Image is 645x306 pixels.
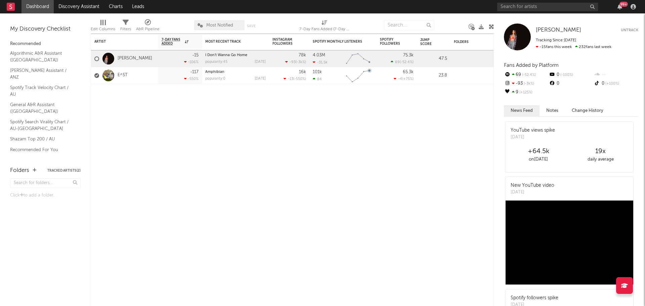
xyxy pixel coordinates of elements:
span: 7-Day Fans Added [162,38,183,46]
div: ( ) [394,77,414,81]
input: Search for folders... [10,178,81,188]
span: -550 % [294,77,305,81]
div: Filters [120,25,131,33]
div: 78k [299,53,306,57]
div: ( ) [285,60,306,64]
div: My Discovery Checklist [10,25,81,33]
div: Jump Score [420,38,437,46]
div: Filters [120,17,131,36]
div: Recommended [10,40,81,48]
div: Spotify Followers [380,38,403,46]
div: 0 [549,79,593,88]
button: Change History [565,105,610,116]
div: 16k [299,70,306,74]
div: popularity: 0 [205,77,225,81]
span: Fans Added by Platform [504,63,559,68]
div: 4.03M [313,53,325,57]
div: 23.8 [420,72,447,80]
div: 9 [504,88,549,97]
div: -117 [190,70,199,74]
a: [PERSON_NAME] Assistant / ANZ [10,67,74,81]
div: New YouTube video [511,182,554,189]
div: 101k [313,70,322,74]
div: Edit Columns [91,25,115,33]
div: A&R Pipeline [136,17,160,36]
div: Artist [94,40,145,44]
a: Algorithmic A&R Assistant ([GEOGRAPHIC_DATA]) [10,50,74,63]
span: 232 fans last week [536,45,611,49]
div: -93 [504,79,549,88]
div: +64.5k [507,147,569,156]
div: Instagram Followers [272,38,296,46]
div: Most Recent Track [205,40,256,44]
div: 0 [594,79,638,88]
a: General A&R Assistant ([GEOGRAPHIC_DATA]) [10,101,74,115]
div: I Don't Wanna Go Home [205,53,266,57]
span: Most Notified [206,23,233,28]
span: -15 fans this week [536,45,572,49]
a: Spotify Track Velocity Chart / AU [10,84,74,98]
div: Folders [454,40,504,44]
div: Folders [10,167,29,175]
div: 65.3k [403,70,414,74]
button: 99+ [617,4,622,9]
a: [PERSON_NAME] [536,27,581,34]
button: Save [247,24,256,28]
span: -93 [290,60,296,64]
div: daily average [569,156,632,164]
a: Shazam Top 200 / AU [10,135,74,143]
span: -52.4 % [401,60,413,64]
div: -- [594,71,638,79]
div: [DATE] [511,134,555,141]
div: 7-Day Fans Added (7-Day Fans Added) [299,25,350,33]
div: Amphibian [205,70,266,74]
div: 75.3k [403,53,414,57]
svg: Chart title [343,67,373,84]
span: -100 % [559,73,573,77]
div: -106 % [184,60,199,64]
a: Spotify Search Virality Chart / AU-[GEOGRAPHIC_DATA] [10,118,74,132]
span: [PERSON_NAME] [536,27,581,33]
input: Search... [384,20,434,30]
span: +100 % [604,82,619,86]
div: on [DATE] [507,156,569,164]
div: 19 x [569,147,632,156]
div: popularity: 45 [205,60,227,64]
div: -31.5k [313,60,328,64]
div: Spotify Monthly Listeners [313,40,363,44]
div: 69 [504,71,549,79]
div: [DATE] [511,189,554,196]
div: [DATE] [255,77,266,81]
a: E^ST [118,73,128,78]
span: -13 [288,77,293,81]
span: -4 [398,77,402,81]
span: -3k % [297,60,305,64]
button: News Feed [504,105,540,116]
a: I Don't Wanna Go Home [205,53,247,57]
div: 84 [313,77,322,81]
span: 69 [395,60,400,64]
div: -550 % [184,77,199,81]
div: Click to add a folder. [10,191,81,200]
a: Amphibian [205,70,224,74]
div: 7-Day Fans Added (7-Day Fans Added) [299,17,350,36]
div: Edit Columns [91,17,115,36]
span: +75 % [403,77,413,81]
button: Untrack [621,27,638,34]
span: +125 % [518,91,532,94]
span: -52.4 % [521,73,536,77]
span: Tracking Since: [DATE] [536,38,576,42]
div: A&R Pipeline [136,25,160,33]
div: Spotify followers spike [511,295,558,302]
div: [DATE] [255,60,266,64]
span: -3k % [523,82,534,86]
svg: Chart title [343,50,373,67]
div: 47.5 [420,55,447,63]
a: Recommended For You [10,146,74,154]
div: 0 [549,71,593,79]
div: ( ) [391,60,414,64]
a: [PERSON_NAME] [118,56,152,61]
button: Notes [540,105,565,116]
div: 99 + [619,2,628,7]
div: ( ) [284,77,306,81]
